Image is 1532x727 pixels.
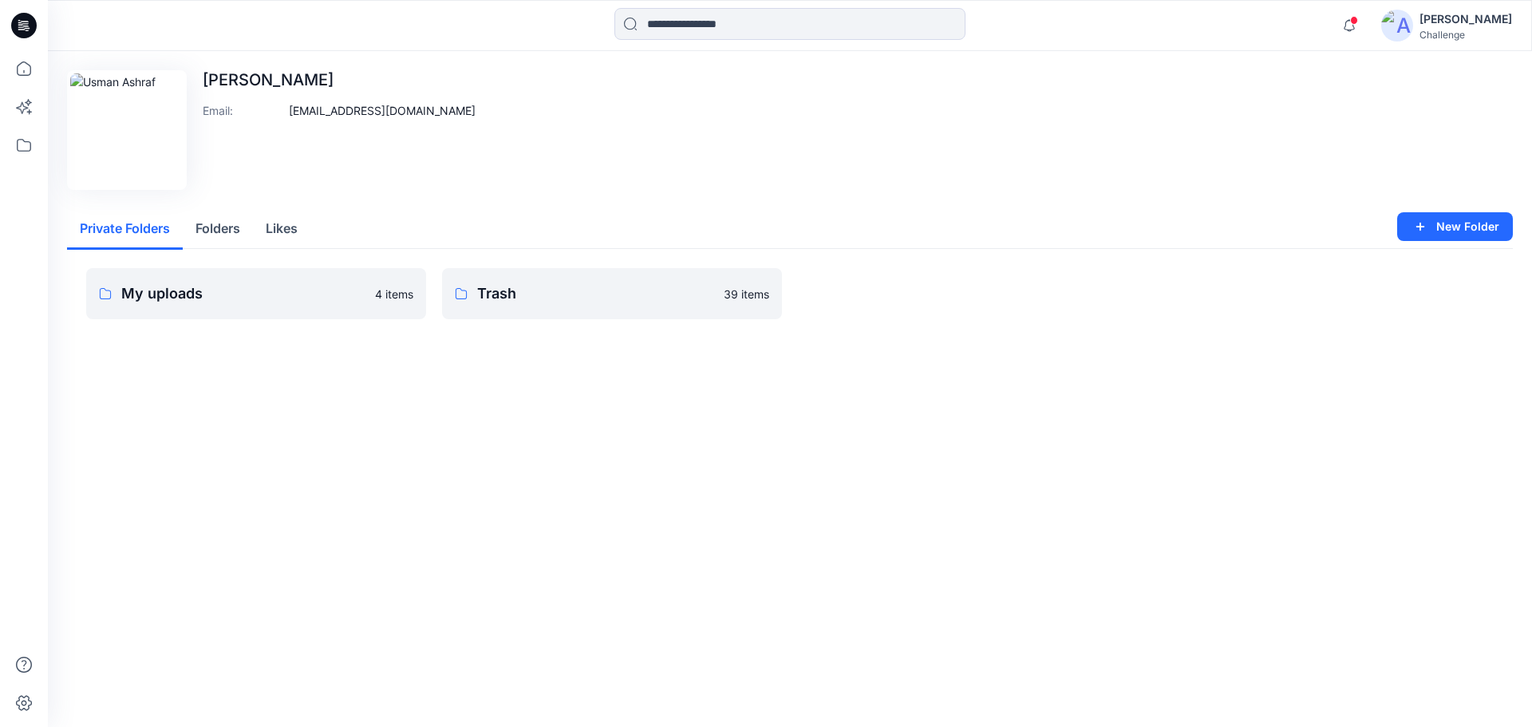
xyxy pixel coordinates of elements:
p: My uploads [121,283,365,305]
img: avatar [1381,10,1413,41]
div: Challenge [1419,29,1512,41]
a: My uploads4 items [86,268,426,319]
p: [EMAIL_ADDRESS][DOMAIN_NAME] [289,102,476,119]
div: [PERSON_NAME] [1419,10,1512,29]
img: Usman Ashraf [70,73,184,187]
p: [PERSON_NAME] [203,70,476,89]
button: Private Folders [67,209,183,250]
button: New Folder [1397,212,1513,241]
a: Trash39 items [442,268,782,319]
p: Trash [477,283,714,305]
p: 4 items [375,286,413,302]
p: 39 items [724,286,769,302]
button: Likes [253,209,310,250]
button: Folders [183,209,253,250]
p: Email : [203,102,282,119]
